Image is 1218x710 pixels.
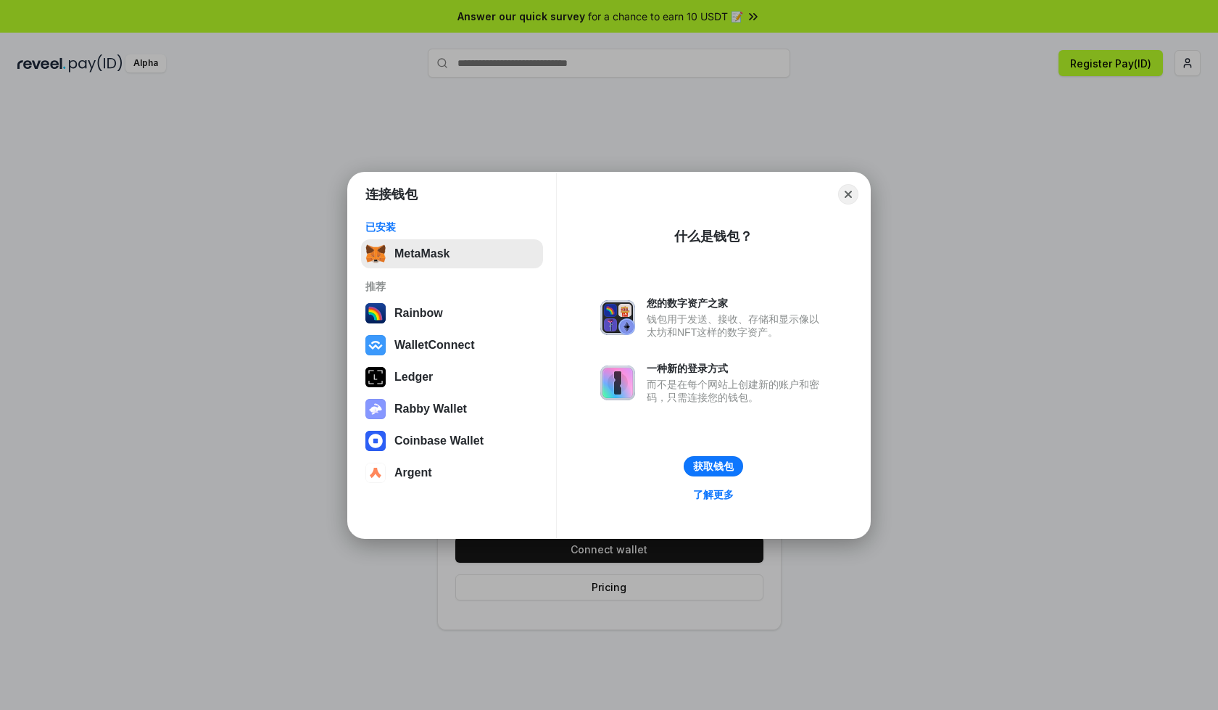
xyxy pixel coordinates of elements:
[684,456,743,476] button: 获取钱包
[647,362,826,375] div: 一种新的登录方式
[394,403,467,416] div: Rabby Wallet
[365,399,386,419] img: svg+xml,%3Csvg%20xmlns%3D%22http%3A%2F%2Fwww.w3.org%2F2000%2Fsvg%22%20fill%3D%22none%22%20viewBox...
[394,247,449,260] div: MetaMask
[361,239,543,268] button: MetaMask
[647,378,826,404] div: 而不是在每个网站上创建新的账户和密码，只需连接您的钱包。
[361,458,543,487] button: Argent
[394,307,443,320] div: Rainbow
[361,331,543,360] button: WalletConnect
[600,300,635,335] img: svg+xml,%3Csvg%20xmlns%3D%22http%3A%2F%2Fwww.w3.org%2F2000%2Fsvg%22%20fill%3D%22none%22%20viewBox...
[394,339,475,352] div: WalletConnect
[647,297,826,310] div: 您的数字资产之家
[365,335,386,355] img: svg+xml,%3Csvg%20width%3D%2228%22%20height%3D%2228%22%20viewBox%3D%220%200%2028%2028%22%20fill%3D...
[394,371,433,384] div: Ledger
[365,220,539,234] div: 已安装
[684,485,742,504] a: 了解更多
[394,434,484,447] div: Coinbase Wallet
[647,313,826,339] div: 钱包用于发送、接收、存储和显示像以太坊和NFT这样的数字资产。
[365,367,386,387] img: svg+xml,%3Csvg%20xmlns%3D%22http%3A%2F%2Fwww.w3.org%2F2000%2Fsvg%22%20width%3D%2228%22%20height%3...
[838,184,858,205] button: Close
[361,395,543,424] button: Rabby Wallet
[361,299,543,328] button: Rainbow
[361,426,543,455] button: Coinbase Wallet
[365,244,386,264] img: svg+xml,%3Csvg%20fill%3D%22none%22%20height%3D%2233%22%20viewBox%3D%220%200%2035%2033%22%20width%...
[365,280,539,293] div: 推荐
[600,366,635,400] img: svg+xml,%3Csvg%20xmlns%3D%22http%3A%2F%2Fwww.w3.org%2F2000%2Fsvg%22%20fill%3D%22none%22%20viewBox...
[693,488,734,501] div: 了解更多
[361,363,543,392] button: Ledger
[365,303,386,323] img: svg+xml,%3Csvg%20width%3D%22120%22%20height%3D%22120%22%20viewBox%3D%220%200%20120%20120%22%20fil...
[674,228,753,245] div: 什么是钱包？
[365,463,386,483] img: svg+xml,%3Csvg%20width%3D%2228%22%20height%3D%2228%22%20viewBox%3D%220%200%2028%2028%22%20fill%3D...
[365,431,386,451] img: svg+xml,%3Csvg%20width%3D%2228%22%20height%3D%2228%22%20viewBox%3D%220%200%2028%2028%22%20fill%3D...
[365,186,418,203] h1: 连接钱包
[693,460,734,473] div: 获取钱包
[394,466,432,479] div: Argent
